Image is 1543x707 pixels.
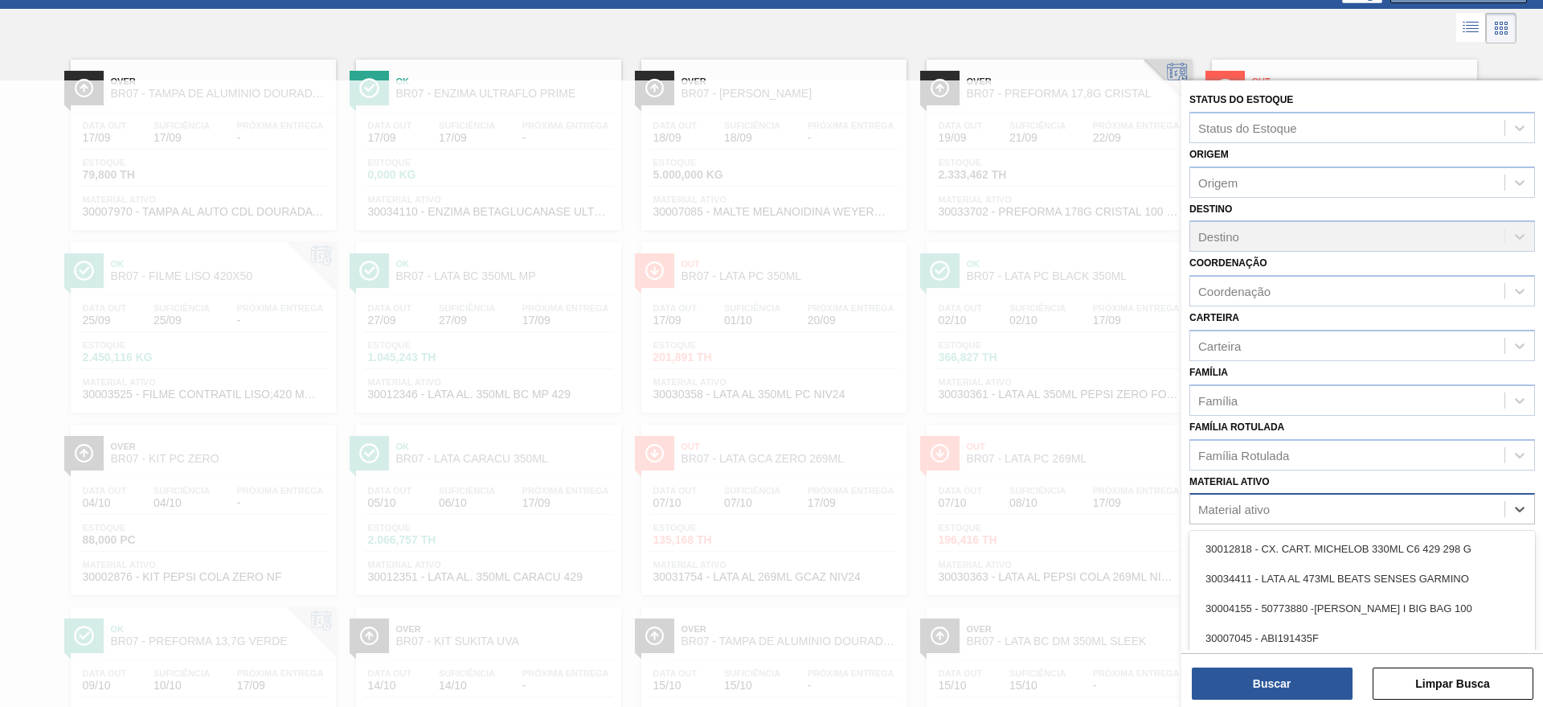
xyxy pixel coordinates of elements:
[681,76,898,86] span: Over
[1189,594,1535,623] div: 30004155 - 50773880 -[PERSON_NAME] I BIG BAG 100
[1198,503,1270,516] div: Material ativo
[111,76,328,86] span: Over
[1189,476,1270,487] label: Material ativo
[1200,47,1485,230] a: ÍconeOutBR07 - LATA AP 350ML MPData out25/09Suficiência25/09Próxima Entrega17/09Estoque339,938 TH...
[344,47,629,230] a: ÍconeOkBR07 - ENZIMA ULTRAFLO PRIMEData out17/09Suficiência17/09Próxima Entrega-Estoque0,000 KGMa...
[59,47,344,230] a: ÍconeOverBR07 - TAMPA DE ALUMÍNIO DOURADA CANPACK CDLData out17/09Suficiência17/09Próxima Entrega...
[1189,257,1267,269] label: Coordenação
[1189,312,1239,323] label: Carteira
[930,78,950,98] img: Ícone
[1189,149,1229,160] label: Origem
[629,47,915,230] a: ÍconeOverBR07 - [PERSON_NAME]Data out18/09Suficiência18/09Próxima Entrega-Estoque5.000,000 KGMate...
[1486,13,1516,43] div: Visão em Cards
[967,76,1184,86] span: Over
[1198,339,1241,352] div: Carteira
[1198,393,1238,407] div: Família
[645,78,665,98] img: Ícone
[1189,623,1535,653] div: 30007045 - ABI191435F
[1456,13,1486,43] div: Visão em Lista
[1198,448,1289,462] div: Família Rotulada
[1189,94,1293,105] label: Status do Estoque
[1189,564,1535,594] div: 30034411 - LATA AL 473ML BEATS SENSES GARMINO
[1252,76,1469,86] span: Out
[915,47,1200,230] a: ÍconeOverBR07 - PREFORMA 17,8G CRISTALData out19/09Suficiência21/09Próxima Entrega22/09Estoque2.3...
[1189,534,1535,564] div: 30012818 - CX. CART. MICHELOB 330ML C6 429 298 G
[359,78,379,98] img: Ícone
[1198,285,1271,298] div: Coordenação
[1189,421,1284,433] label: Família Rotulada
[74,78,94,98] img: Ícone
[1198,121,1297,134] div: Status do Estoque
[396,76,613,86] span: Ok
[1189,203,1232,215] label: Destino
[1189,367,1228,378] label: Família
[1215,78,1235,98] img: Ícone
[1198,175,1238,189] div: Origem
